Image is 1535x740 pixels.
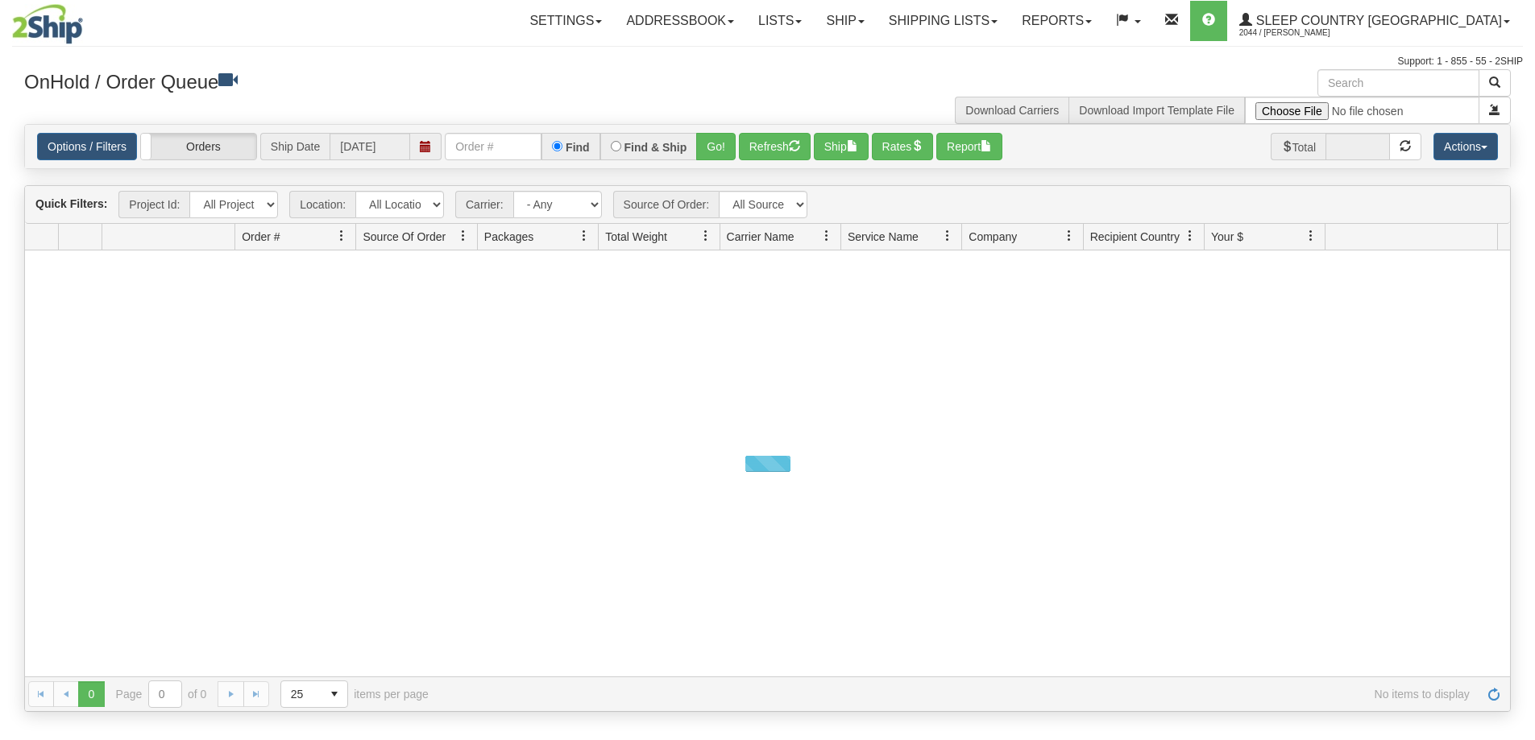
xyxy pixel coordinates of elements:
span: Service Name [848,229,919,245]
span: Project Id: [118,191,189,218]
a: Company filter column settings [1056,222,1083,250]
label: Quick Filters: [35,196,107,212]
span: Source Of Order [363,229,446,245]
span: Ship Date [260,133,330,160]
button: Refresh [739,133,811,160]
a: Packages filter column settings [570,222,598,250]
span: Sleep Country [GEOGRAPHIC_DATA] [1252,14,1502,27]
a: Order # filter column settings [328,222,355,250]
button: Rates [872,133,934,160]
span: Order # [242,229,280,245]
a: Refresh [1481,681,1507,707]
label: Orders [141,134,256,159]
h3: OnHold / Order Queue [24,69,756,93]
span: Page of 0 [116,680,207,708]
a: Your $ filter column settings [1297,222,1325,250]
span: Page 0 [78,681,104,707]
a: Sleep Country [GEOGRAPHIC_DATA] 2044 / [PERSON_NAME] [1227,1,1522,41]
span: 25 [291,686,312,702]
input: Search [1317,69,1479,97]
button: Go! [696,133,736,160]
a: Carrier Name filter column settings [813,222,840,250]
button: Actions [1433,133,1498,160]
span: Company [969,229,1017,245]
a: Shipping lists [877,1,1010,41]
a: Reports [1010,1,1104,41]
button: Search [1479,69,1511,97]
span: items per page [280,680,429,708]
input: Import [1245,97,1479,124]
a: Source Of Order filter column settings [450,222,477,250]
div: Support: 1 - 855 - 55 - 2SHIP [12,55,1523,68]
a: Service Name filter column settings [934,222,961,250]
span: Carrier Name [727,229,794,245]
a: Total Weight filter column settings [692,222,720,250]
span: Carrier: [455,191,513,218]
a: Download Carriers [965,104,1059,117]
span: Recipient Country [1090,229,1180,245]
a: Lists [746,1,814,41]
span: Source Of Order: [613,191,720,218]
a: Options / Filters [37,133,137,160]
a: Recipient Country filter column settings [1176,222,1204,250]
span: 2044 / [PERSON_NAME] [1239,25,1360,41]
button: Report [936,133,1002,160]
img: logo2044.jpg [12,4,83,44]
span: Location: [289,191,355,218]
span: Total Weight [605,229,667,245]
label: Find & Ship [624,142,687,153]
span: Your $ [1211,229,1243,245]
div: grid toolbar [25,186,1510,224]
span: Total [1271,133,1326,160]
a: Settings [517,1,614,41]
a: Download Import Template File [1079,104,1234,117]
label: Find [566,142,590,153]
input: Order # [445,133,541,160]
span: Page sizes drop down [280,680,348,708]
a: Addressbook [614,1,746,41]
button: Ship [814,133,869,160]
span: No items to display [451,688,1470,701]
iframe: chat widget [1498,287,1533,452]
span: select [322,681,347,707]
a: Ship [814,1,876,41]
span: Packages [484,229,533,245]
